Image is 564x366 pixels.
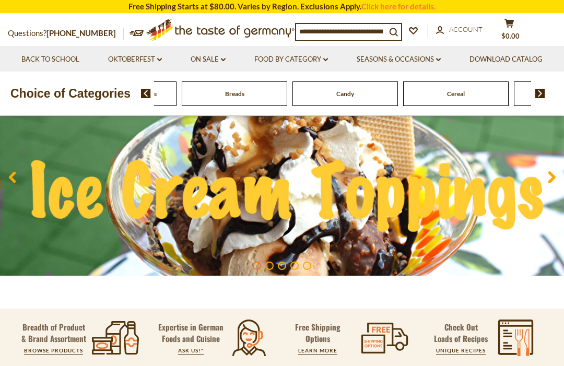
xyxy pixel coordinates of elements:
a: UNIQUE RECIPES [436,347,486,353]
a: Account [436,24,483,36]
a: LEARN MORE [298,347,337,353]
a: [PHONE_NUMBER] [46,28,116,38]
a: Click here for details. [361,2,436,11]
a: Seasons & Occasions [357,54,441,65]
a: BROWSE PRODUCTS [24,347,83,353]
a: Cereal [447,90,465,98]
a: Oktoberfest [108,54,162,65]
p: Check Out Loads of Recipes [434,321,488,344]
a: Food By Category [254,54,328,65]
p: Breadth of Product & Brand Assortment [21,321,86,344]
a: Breads [225,90,244,98]
p: Expertise in German Foods and Cuisine [154,321,229,344]
a: On Sale [191,54,226,65]
img: next arrow [535,89,545,98]
a: Candy [336,90,354,98]
span: $0.00 [501,32,520,40]
p: Free Shipping Options [284,321,352,344]
a: ASK US!* [178,347,204,353]
img: previous arrow [141,89,151,98]
span: Account [449,25,483,33]
button: $0.00 [494,18,525,44]
p: Questions? [8,27,124,40]
a: Download Catalog [469,54,543,65]
a: Back to School [21,54,79,65]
